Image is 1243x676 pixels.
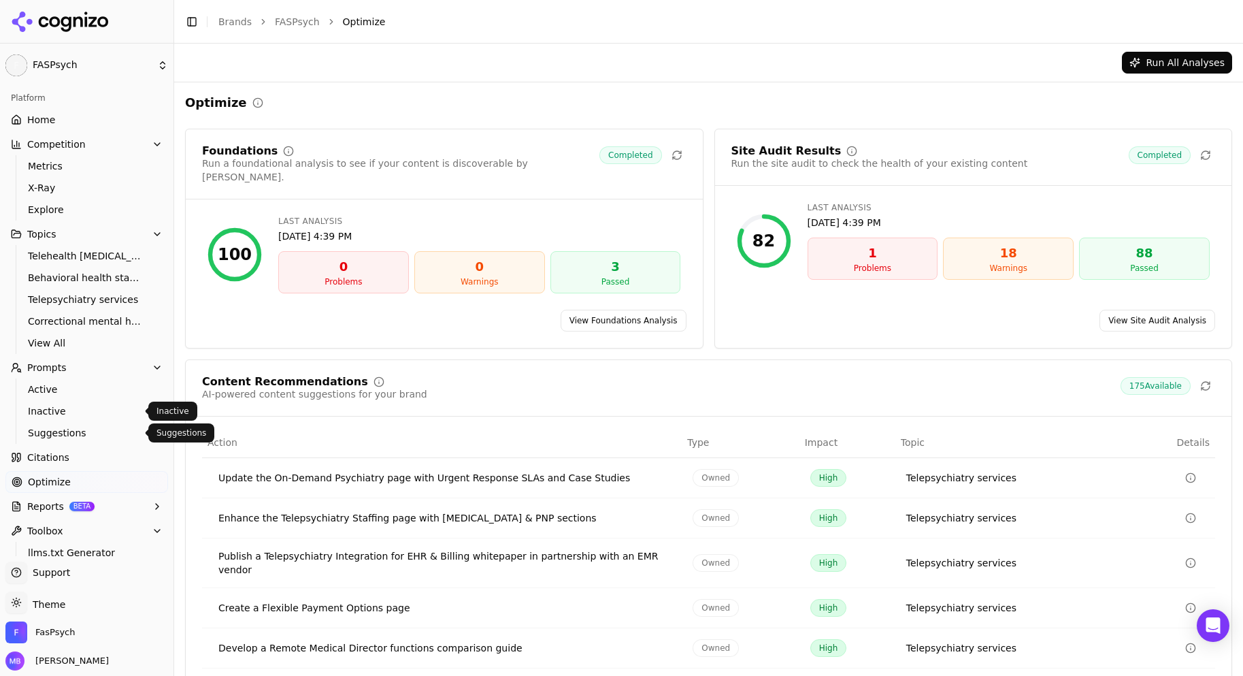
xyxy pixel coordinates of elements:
[22,178,152,197] a: X-Ray
[28,203,146,216] span: Explore
[1099,310,1215,332] a: View Site Audit Analysis
[156,406,189,417] p: Inactive
[27,524,63,538] span: Toolbox
[5,447,168,468] a: Citations
[906,511,1016,525] a: Telepsychiatry services
[22,423,152,442] a: Suggestions
[5,651,24,671] img: Michael Boyle
[693,639,739,657] span: Owned
[1197,609,1229,642] div: Open Intercom Messenger
[27,500,64,513] span: Reports
[27,566,70,579] span: Support
[1085,244,1204,263] div: 88
[1085,263,1204,274] div: Passed
[343,15,386,29] span: Optimize
[731,146,842,157] div: Site Audit Results
[218,601,671,615] div: Create a Flexible Payment Options page
[202,387,427,401] div: AI-powered content suggestions for your brand
[28,249,146,263] span: Telehealth [MEDICAL_DATA]
[22,402,152,421] a: Inactive
[35,626,76,639] span: FasPsych
[27,113,55,127] span: Home
[22,312,152,331] a: Correctional mental health
[693,469,739,487] span: Owned
[278,229,681,243] div: [DATE] 4:39 PM
[185,93,247,112] h2: Optimize
[218,511,671,525] div: Enhance the Telepsychiatry Staffing page with [MEDICAL_DATA] & PNP sections
[218,15,1205,29] nav: breadcrumb
[28,426,146,440] span: Suggestions
[22,268,152,287] a: Behavioral health staffing
[814,244,932,263] div: 1
[22,334,152,353] a: View All
[27,361,67,374] span: Prompts
[218,471,671,485] div: Update the On-Demand Psychiatry page with Urgent Response SLAs and Case Studies
[28,383,146,396] span: Active
[895,428,1130,458] th: Topic
[805,436,838,449] span: Impact
[808,202,1210,213] div: Last Analysis
[28,404,146,418] span: Inactive
[202,428,682,458] th: Action
[5,223,168,245] button: Topics
[22,380,152,399] a: Active
[557,276,675,287] div: Passed
[202,376,368,387] div: Content Recommendations
[1136,436,1210,449] span: Details
[561,310,686,332] a: View Foundations Analysis
[5,496,168,517] button: ReportsBETA
[5,651,109,671] button: Open user button
[949,263,1067,274] div: Warnings
[1129,146,1191,164] span: Completed
[949,244,1067,263] div: 18
[28,546,146,560] span: llms.txt Generator
[28,293,146,306] span: Telepsychiatry services
[22,543,152,562] a: llms.txt Generator
[906,601,1016,615] a: Telepsychiatry services
[810,469,847,487] span: High
[752,230,775,252] div: 82
[687,436,709,449] span: Type
[28,475,71,489] span: Optimize
[693,509,739,527] span: Owned
[275,15,320,29] a: FASPsych
[28,336,146,350] span: View All
[27,451,69,464] span: Citations
[693,554,739,572] span: Owned
[22,246,152,265] a: Telehealth [MEDICAL_DATA]
[799,428,895,458] th: Impact
[5,622,76,643] button: Open organization switcher
[28,271,146,285] span: Behavioral health staffing
[906,556,1016,570] a: Telepsychiatry services
[5,622,27,643] img: FasPsych
[810,509,847,527] span: High
[22,157,152,176] a: Metrics
[278,216,681,227] div: Last Analysis
[810,639,847,657] span: High
[599,146,661,164] span: Completed
[5,109,168,131] a: Home
[28,315,146,328] span: Correctional mental health
[1130,428,1215,458] th: Details
[156,428,206,438] p: Suggestions
[69,502,95,511] span: BETA
[906,471,1016,485] a: Telepsychiatry services
[906,641,1016,655] div: Telepsychiatry services
[5,133,168,155] button: Competition
[557,257,675,276] div: 3
[33,59,152,71] span: FASPsych
[218,16,252,27] a: Brands
[901,436,925,449] span: Topic
[28,181,146,195] span: X-Ray
[810,554,847,572] span: High
[27,227,56,241] span: Topics
[420,276,539,287] div: Warnings
[5,357,168,379] button: Prompts
[1121,377,1191,395] span: 175 Available
[5,54,27,76] span: F
[284,276,403,287] div: Problems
